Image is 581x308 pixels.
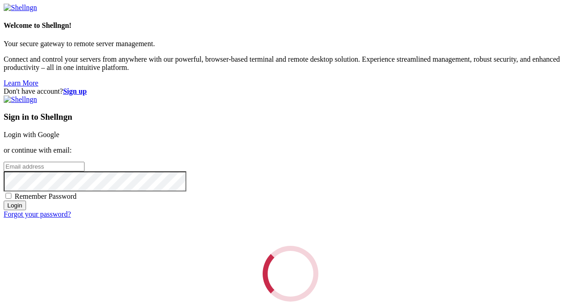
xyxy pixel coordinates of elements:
[4,21,577,30] h4: Welcome to Shellngn!
[4,146,577,154] p: or continue with email:
[4,40,577,48] p: Your secure gateway to remote server management.
[4,87,577,96] div: Don't have account?
[63,87,87,95] a: Sign up
[4,55,577,72] p: Connect and control your servers from anywhere with our powerful, browser-based terminal and remo...
[258,241,323,307] div: Loading...
[4,131,59,138] a: Login with Google
[4,112,577,122] h3: Sign in to Shellngn
[4,79,38,87] a: Learn More
[4,162,85,171] input: Email address
[15,192,77,200] span: Remember Password
[4,96,37,104] img: Shellngn
[4,210,71,218] a: Forgot your password?
[5,193,11,199] input: Remember Password
[4,4,37,12] img: Shellngn
[4,201,26,210] input: Login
